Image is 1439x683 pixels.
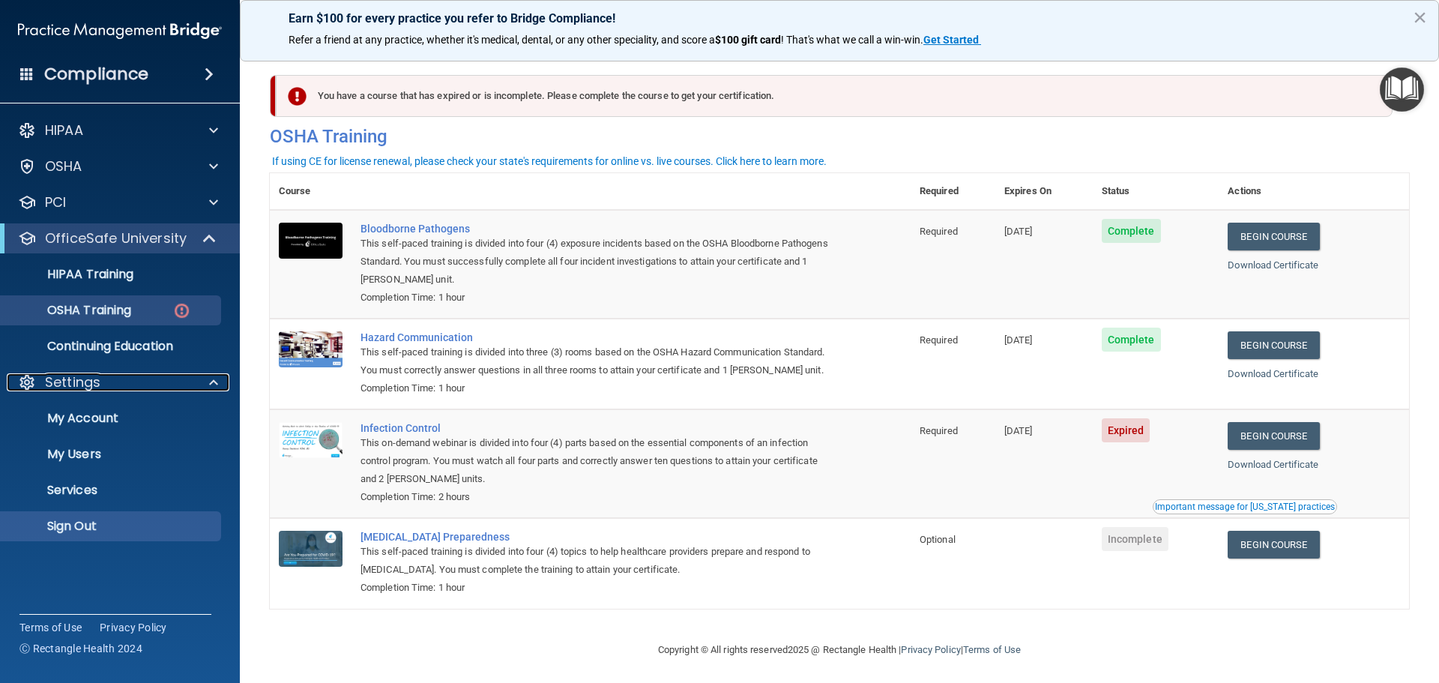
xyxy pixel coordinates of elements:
[1219,173,1409,210] th: Actions
[1102,418,1150,442] span: Expired
[45,193,66,211] p: PCI
[1004,425,1033,436] span: [DATE]
[923,34,979,46] strong: Get Started
[10,303,131,318] p: OSHA Training
[360,331,836,343] a: Hazard Communication
[1102,328,1161,352] span: Complete
[1228,422,1319,450] a: Begin Course
[45,229,187,247] p: OfficeSafe University
[360,543,836,579] div: This self-paced training is divided into four (4) topics to help healthcare providers prepare and...
[360,531,836,543] a: [MEDICAL_DATA] Preparedness
[45,373,100,391] p: Settings
[360,579,836,597] div: Completion Time: 1 hour
[360,289,836,307] div: Completion Time: 1 hour
[1413,5,1427,29] button: Close
[18,373,218,391] a: Settings
[995,173,1093,210] th: Expires On
[10,339,214,354] p: Continuing Education
[360,434,836,488] div: This on-demand webinar is divided into four (4) parts based on the essential components of an inf...
[1228,259,1318,271] a: Download Certificate
[270,154,829,169] button: If using CE for license renewal, please check your state's requirements for online vs. live cours...
[1102,527,1168,551] span: Incomplete
[566,626,1113,674] div: Copyright © All rights reserved 2025 @ Rectangle Health | |
[920,534,956,545] span: Optional
[911,173,995,210] th: Required
[10,267,133,282] p: HIPAA Training
[288,87,307,106] img: exclamation-circle-solid-danger.72ef9ffc.png
[1228,223,1319,250] a: Begin Course
[45,121,83,139] p: HIPAA
[963,644,1021,655] a: Terms of Use
[10,483,214,498] p: Services
[1102,219,1161,243] span: Complete
[1228,459,1318,470] a: Download Certificate
[44,64,148,85] h4: Compliance
[1153,499,1337,514] button: Read this if you are a dental practitioner in the state of CA
[920,226,958,237] span: Required
[18,229,217,247] a: OfficeSafe University
[781,34,923,46] span: ! That's what we call a win-win.
[901,644,960,655] a: Privacy Policy
[45,157,82,175] p: OSHA
[360,223,836,235] a: Bloodborne Pathogens
[1228,331,1319,359] a: Begin Course
[270,126,1409,147] h4: OSHA Training
[360,343,836,379] div: This self-paced training is divided into three (3) rooms based on the OSHA Hazard Communication S...
[1380,67,1424,112] button: Open Resource Center
[100,620,167,635] a: Privacy Policy
[360,488,836,506] div: Completion Time: 2 hours
[18,157,218,175] a: OSHA
[18,193,218,211] a: PCI
[360,422,836,434] a: Infection Control
[272,156,827,166] div: If using CE for license renewal, please check your state's requirements for online vs. live cours...
[920,334,958,346] span: Required
[360,379,836,397] div: Completion Time: 1 hour
[289,34,715,46] span: Refer a friend at any practice, whether it's medical, dental, or any other speciality, and score a
[1228,368,1318,379] a: Download Certificate
[1004,226,1033,237] span: [DATE]
[289,11,1390,25] p: Earn $100 for every practice you refer to Bridge Compliance!
[10,411,214,426] p: My Account
[172,301,191,320] img: danger-circle.6113f641.png
[715,34,781,46] strong: $100 gift card
[923,34,981,46] a: Get Started
[1093,173,1219,210] th: Status
[10,447,214,462] p: My Users
[18,121,218,139] a: HIPAA
[920,425,958,436] span: Required
[18,16,222,46] img: PMB logo
[19,641,142,656] span: Ⓒ Rectangle Health 2024
[1004,334,1033,346] span: [DATE]
[270,173,352,210] th: Course
[10,519,214,534] p: Sign Out
[19,620,82,635] a: Terms of Use
[360,235,836,289] div: This self-paced training is divided into four (4) exposure incidents based on the OSHA Bloodborne...
[1155,502,1335,511] div: Important message for [US_STATE] practices
[276,75,1393,117] div: You have a course that has expired or is incomplete. Please complete the course to get your certi...
[1228,531,1319,559] a: Begin Course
